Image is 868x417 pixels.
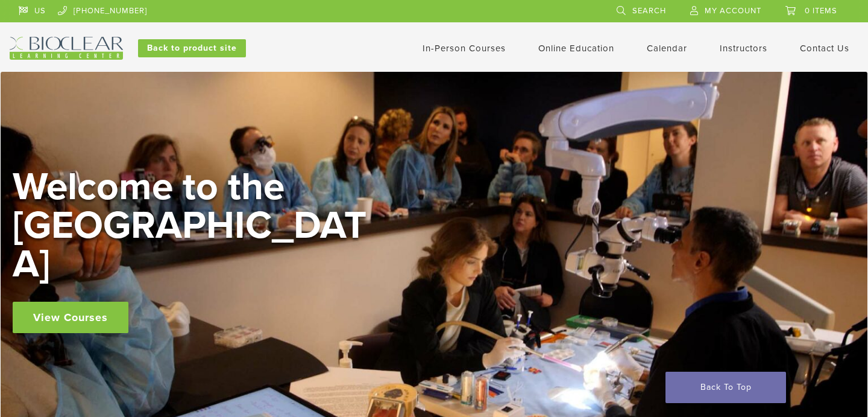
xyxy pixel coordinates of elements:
span: Search [632,6,666,16]
a: Contact Us [800,43,849,54]
a: Back To Top [665,372,786,403]
span: 0 items [805,6,837,16]
a: Back to product site [138,39,246,57]
a: Instructors [720,43,767,54]
a: View Courses [13,302,128,333]
a: Calendar [647,43,687,54]
a: Online Education [538,43,614,54]
img: Bioclear [10,37,123,60]
h2: Welcome to the [GEOGRAPHIC_DATA] [13,168,374,284]
a: In-Person Courses [423,43,506,54]
span: My Account [705,6,761,16]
